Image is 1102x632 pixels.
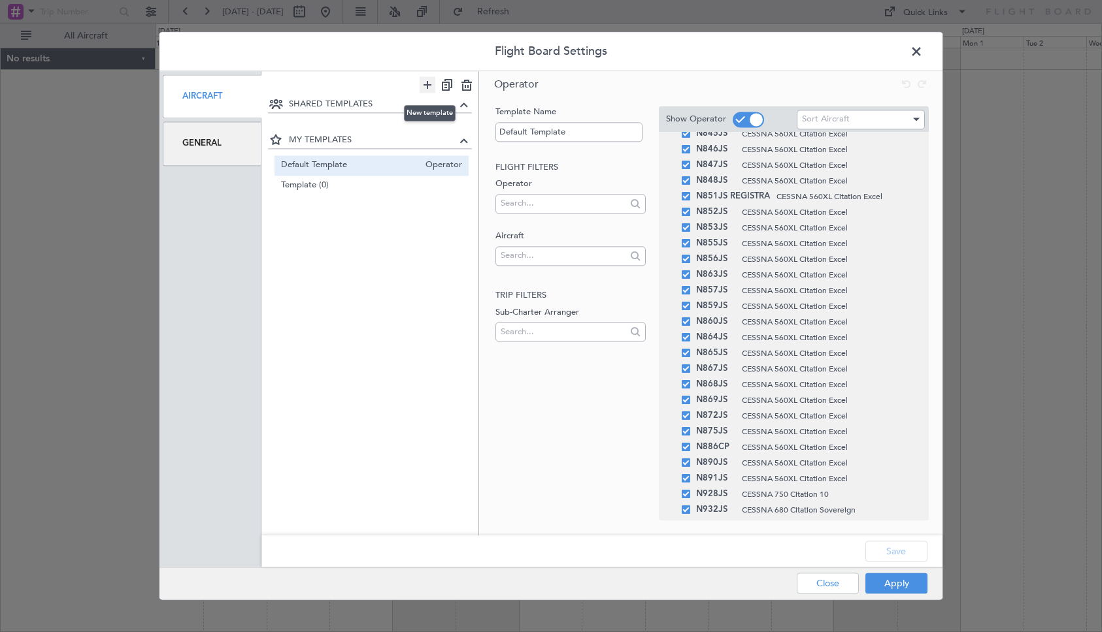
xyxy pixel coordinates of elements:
span: Sort Aircraft [802,114,850,125]
span: CESSNA 680 Citation Sovereign [742,520,922,531]
span: SHARED TEMPLATES [289,99,457,112]
span: CESSNA 750 Citation 10 [742,488,922,500]
span: CESSNA 560XL Citation Excel [742,206,922,218]
span: CESSNA 560XL Citation Excel [742,300,922,312]
span: N852JS [696,204,735,220]
span: CESSNA 560XL Citation Excel [742,269,922,281]
span: N855JS [696,236,735,251]
h2: Trip filters [495,289,645,302]
span: N891JS [696,471,735,486]
span: Default Template [281,159,420,172]
span: N845JS [696,126,735,142]
span: CESSNA 560XL Citation Excel [742,144,922,155]
input: Search... [501,194,626,213]
span: CESSNA 560XL Citation Excel [742,316,922,328]
div: Aircraft [163,74,261,118]
span: N851JS REGISTRA [696,189,770,204]
span: N864JS [696,330,735,345]
span: CESSNA 560XL Citation Excel [742,363,922,375]
span: N863JS [696,267,735,283]
span: N860JS [696,314,735,330]
span: N868JS [696,377,735,392]
span: CESSNA 560XL Citation Excel [742,347,922,359]
span: N936JS [696,518,735,533]
span: N869JS [696,392,735,408]
div: General [163,122,261,166]
label: Sub-Charter Arranger [495,306,645,319]
span: CESSNA 560XL Citation Excel [742,253,922,265]
span: CESSNA 560XL Citation Excel [742,426,922,437]
span: N846JS [696,142,735,157]
button: Close [797,573,859,594]
span: N932JS [696,502,735,518]
span: Operator [494,77,539,91]
span: N890JS [696,455,735,471]
label: Show Operator [666,113,726,126]
span: CESSNA 560XL Citation Excel [742,379,922,390]
span: CESSNA 560XL Citation Excel [742,410,922,422]
span: CESSNA 560XL Citation Excel [742,222,922,234]
span: CESSNA 560XL Citation Excel [742,473,922,484]
div: New template [404,105,456,121]
span: N853JS [696,220,735,236]
span: CESSNA 560XL Citation Excel [742,441,922,453]
span: CESSNA 560XL Citation Excel [742,159,922,171]
span: CESSNA 560XL Citation Excel [742,332,922,343]
span: N886CP [696,439,735,455]
span: N867JS [696,361,735,377]
span: MY TEMPLATES [289,134,457,147]
span: Template (0) [281,179,463,193]
span: N872JS [696,408,735,424]
span: N857JS [696,283,735,298]
span: CESSNA 560XL Citation Excel [742,238,922,249]
span: CESSNA 560XL Citation Excel [742,394,922,406]
span: N847JS [696,157,735,173]
label: Operator [495,178,645,191]
span: CESSNA 560XL Citation Excel [776,191,922,202]
label: Template Name [495,106,645,119]
span: CESSNA 680 Citation Sovereign [742,504,922,516]
button: Apply [865,573,927,594]
span: Operator [419,159,462,172]
span: N865JS [696,345,735,361]
input: Search... [501,322,626,341]
span: N875JS [696,424,735,439]
span: CESSNA 560XL Citation Excel [742,285,922,296]
header: Flight Board Settings [159,32,943,71]
h2: Flight filters [495,161,645,174]
label: Aircraft [495,230,645,243]
span: CESSNA 560XL Citation Excel [742,128,922,140]
span: CESSNA 560XL Citation Excel [742,457,922,469]
input: Search... [501,246,626,266]
span: N856JS [696,251,735,267]
span: N859JS [696,298,735,314]
span: N848JS [696,173,735,189]
span: N928JS [696,486,735,502]
span: CESSNA 560XL Citation Excel [742,175,922,187]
